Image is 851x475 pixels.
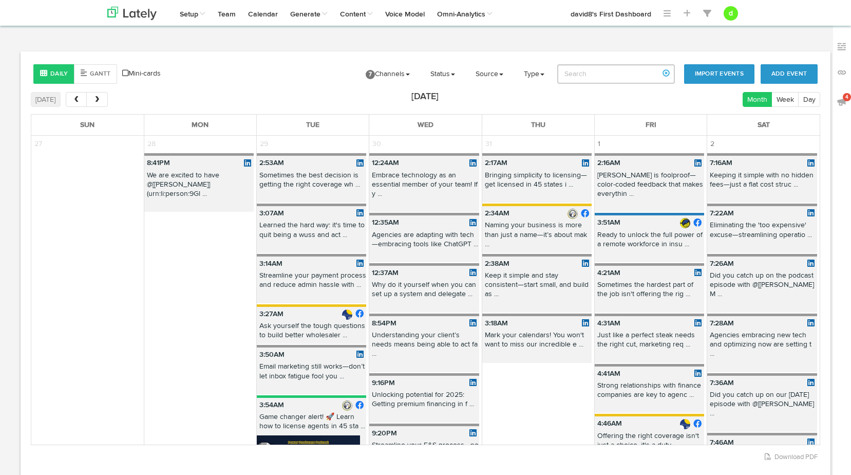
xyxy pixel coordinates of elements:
b: 2:16AM [597,159,620,167]
p: Understanding your client’s needs means being able to act fa ... [369,331,479,363]
b: 4:21AM [597,269,620,277]
span: 29 [257,136,271,152]
h2: [DATE] [411,92,439,102]
b: 7:36AM [710,379,734,387]
span: Wed [418,121,433,129]
b: 9:20PM [372,430,397,437]
img: announcements_off.svg [837,97,847,107]
b: 3:54AM [259,401,284,409]
span: Sun [80,121,94,129]
b: 8:54PM [372,320,396,327]
p: Learned the hard way: it's time to quit being a wuss and act ... [257,221,366,243]
button: d [724,6,738,21]
p: Agencies are adapting with tech—embracing tools like ChatGPT ... [369,230,479,253]
iframe: Opens a widget where you can find more information [785,444,841,470]
span: 30 [369,136,384,152]
span: 4 [843,93,851,101]
p: [PERSON_NAME] is foolproof—color-coded feedback that makes everythin ... [595,171,704,203]
span: Tue [306,121,319,129]
b: 2:34AM [485,210,509,217]
a: Source [468,61,511,87]
b: 7:16AM [710,159,732,167]
span: 7 [366,70,375,79]
a: 7Channels [358,61,418,87]
span: 1 [595,136,603,152]
span: 31 [482,136,495,152]
img: picture [342,400,352,411]
button: Add Event [761,64,818,84]
img: keywords_off.svg [837,42,847,52]
p: Keeping it simple with no hidden fees—just a flat cost struc ... [707,171,817,193]
b: 2:38AM [485,260,509,267]
b: 7:26AM [710,260,734,267]
p: Unlocking potential for 2025: Getting premium financing in f ... [369,390,479,413]
img: picture [568,209,578,219]
span: 28 [144,136,159,152]
p: Did you catch up on the podcast episode with @[[PERSON_NAME] M ... [707,271,817,303]
b: 2:17AM [485,159,507,167]
p: Eliminating the 'too expensive' excuse—streamlining operatio ... [707,221,817,243]
p: Naming your business is more than just a name—it’s about mak ... [482,221,592,253]
button: Daily [33,64,74,84]
p: Why do it yourself when you can set up a system and delegate ... [369,280,479,303]
b: 7:28AM [710,320,734,327]
p: Just like a perfect steak needs the right cut, marketing req ... [595,331,704,353]
p: Mark your calendars! You won't want to miss our incredible e ... [482,331,592,353]
b: 7:46AM [710,439,734,446]
p: Keep it simple and stay consistent—start small, and build as ... [482,271,592,303]
p: Sometimes the hardest part of the job isn't offering the rig ... [595,280,704,303]
b: 12:24AM [372,159,399,167]
p: Streamline your payment process and reduce admin hassle with ... [257,271,366,294]
p: We are excited to have @[[PERSON_NAME]](urn:li:person:9Gl ... [144,171,254,203]
div: Style [33,64,117,84]
a: Type [516,61,552,87]
b: 4:41AM [597,370,620,377]
a: Download PDF [765,454,818,461]
p: Sometimes the best decision is getting the right coverage wh ... [257,171,366,193]
b: 3:18AM [485,320,508,327]
img: picture [680,218,690,228]
button: Week [771,92,799,107]
b: 3:51AM [597,219,620,226]
p: Agencies embracing new tech and optimizing now are setting t ... [707,331,817,363]
button: prev [66,92,87,107]
p: Offering the right coverage isn't just a choice, it's a duty ... [595,431,704,454]
b: 9:16PM [372,379,395,387]
span: Mon [192,121,209,129]
b: 3:14AM [259,260,282,267]
b: 3:50AM [259,351,285,358]
b: 7:22AM [710,210,734,217]
p: Strong relationships with finance companies are key to agenc ... [595,381,704,404]
b: 12:37AM [372,269,399,277]
p: Email marketing still works—don’t let inbox fatigue fool you ... [257,362,366,385]
a: Mini-cards [122,68,161,79]
b: 2:53AM [259,159,284,167]
button: Day [798,92,820,107]
button: Import Events [684,64,754,84]
b: 4:46AM [597,420,622,427]
p: Bringing simplicity to licensing—get licensed in 45 states i ... [482,171,592,193]
b: 8:41PM [147,159,170,167]
a: Status [423,61,463,87]
img: picture [342,309,352,320]
img: logo_lately_bg_light.svg [107,7,157,20]
span: 2 [707,136,717,152]
span: Fri [646,121,656,129]
p: Game changer alert! 🚀 Learn how to license agents in 45 sta ... [257,412,366,435]
p: Did you catch up on our [DATE] episode with @[[PERSON_NAME] ... [707,390,817,423]
b: 4:31AM [597,320,620,327]
span: 27 [31,136,45,152]
p: Streamline your E&S process—no more back-and-forth or printe ... [369,441,479,463]
button: next [86,92,107,107]
b: 12:35AM [372,219,399,226]
input: Search [557,64,675,84]
b: 3:27AM [259,310,283,318]
p: Ask yourself the tough questions to build better wholesaler ... [257,321,366,344]
span: Sat [758,121,770,129]
p: Ready to unlock the full power of a remote workforce in insu ... [595,230,704,253]
img: links_off.svg [837,67,847,78]
button: [DATE] [31,92,61,107]
img: picture [680,419,690,429]
p: Embrace technology as an essential member of your team! If y ... [369,171,479,203]
span: Thu [531,121,545,129]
